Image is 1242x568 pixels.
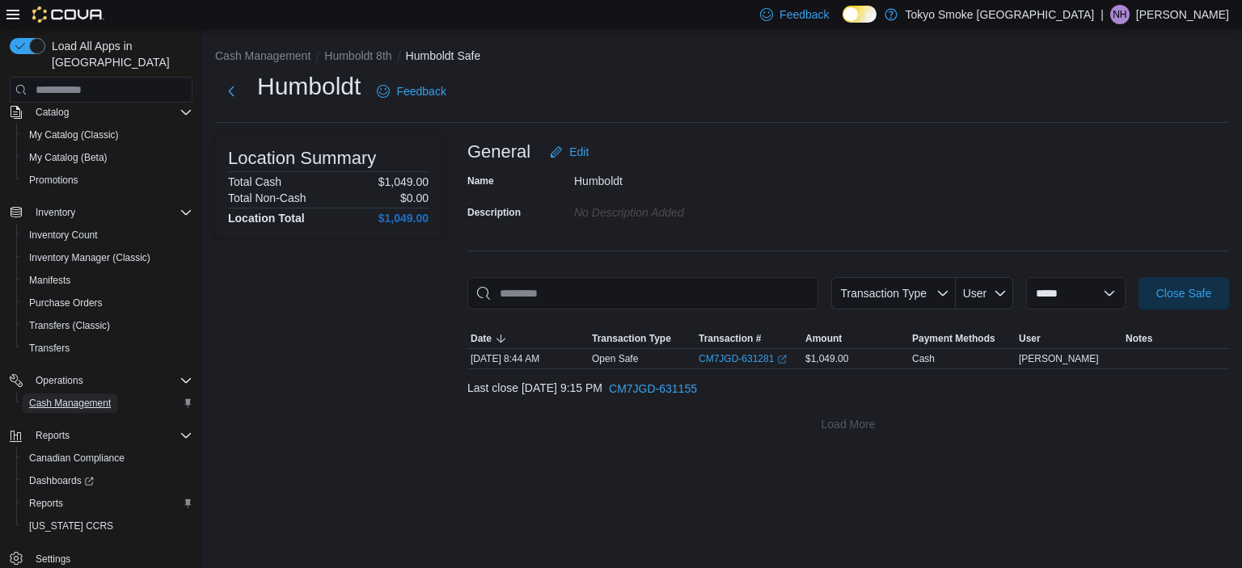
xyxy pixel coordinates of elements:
[36,374,83,387] span: Operations
[29,128,119,141] span: My Catalog (Classic)
[909,329,1016,348] button: Payment Methods
[23,393,192,413] span: Cash Management
[23,170,192,190] span: Promotions
[23,448,131,468] a: Canadian Compliance
[23,516,192,536] span: Washington CCRS
[16,246,199,269] button: Inventory Manager (Classic)
[16,447,199,469] button: Canadian Compliance
[592,332,671,345] span: Transaction Type
[609,381,697,397] span: CM7JGD-631155
[805,332,842,345] span: Amount
[29,203,82,222] button: Inventory
[45,38,192,70] span: Load All Apps in [GEOGRAPHIC_DATA]
[29,297,103,309] span: Purchase Orders
[23,148,192,167] span: My Catalog (Beta)
[592,352,638,365] p: Open Safe
[23,316,192,335] span: Transfers (Classic)
[29,103,192,122] span: Catalog
[29,203,192,222] span: Inventory
[16,292,199,314] button: Purchase Orders
[23,471,192,490] span: Dashboards
[779,6,829,23] span: Feedback
[23,339,76,358] a: Transfers
[29,151,108,164] span: My Catalog (Beta)
[29,426,76,445] button: Reports
[29,371,90,390] button: Operations
[956,277,1013,309] button: User
[23,225,104,245] a: Inventory Count
[16,492,199,515] button: Reports
[406,49,481,62] button: Humboldt Safe
[396,83,446,99] span: Feedback
[324,49,391,62] button: Humboldt 8th
[29,520,113,532] span: [US_STATE] CCRS
[16,146,199,169] button: My Catalog (Beta)
[23,248,192,267] span: Inventory Manager (Classic)
[467,349,589,368] div: [DATE] 8:44 AM
[215,48,1229,67] nav: An example of EuiBreadcrumbs
[29,103,75,122] button: Catalog
[228,149,376,168] h3: Location Summary
[36,553,70,566] span: Settings
[467,372,1229,405] div: Last close [DATE] 9:15 PM
[23,448,192,468] span: Canadian Compliance
[3,201,199,224] button: Inventory
[370,75,452,107] a: Feedback
[1113,5,1126,24] span: NH
[467,142,530,162] h3: General
[963,287,987,300] span: User
[831,277,956,309] button: Transaction Type
[777,355,787,364] svg: External link
[602,372,703,405] button: CM7JGD-631155
[16,469,199,492] a: Dashboards
[29,229,98,242] span: Inventory Count
[840,287,927,300] span: Transaction Type
[29,452,125,465] span: Canadian Compliance
[36,429,70,442] span: Reports
[3,101,199,124] button: Catalog
[23,271,77,290] a: Manifests
[16,269,199,292] button: Manifests
[23,271,192,290] span: Manifests
[29,371,192,390] span: Operations
[912,332,995,345] span: Payment Methods
[805,352,848,365] span: $1,049.00
[29,174,78,187] span: Promotions
[574,168,791,187] div: Humboldt
[29,342,70,355] span: Transfers
[228,175,281,188] h6: Total Cash
[378,175,429,188] p: $1,049.00
[843,6,877,23] input: Dark Mode
[16,224,199,246] button: Inventory Count
[23,494,70,513] a: Reports
[467,206,521,219] label: Description
[1136,5,1229,24] p: [PERSON_NAME]
[802,329,909,348] button: Amount
[1110,5,1130,24] div: Naomi Humenny
[32,6,104,23] img: Cova
[23,516,120,536] a: [US_STATE] CCRS
[29,474,94,487] span: Dashboards
[23,494,192,513] span: Reports
[1100,5,1104,24] p: |
[36,106,69,119] span: Catalog
[400,191,429,204] p: $0.00
[16,169,199,191] button: Promotions
[23,316,116,335] a: Transfers (Classic)
[23,170,85,190] a: Promotions
[36,206,75,219] span: Inventory
[16,392,199,414] button: Cash Management
[29,319,110,332] span: Transfers (Classic)
[23,293,109,313] a: Purchase Orders
[23,148,114,167] a: My Catalog (Beta)
[699,352,787,365] a: CM7JGD-631281External link
[1126,332,1152,345] span: Notes
[467,277,818,309] input: This is a search bar. As you type, the results lower in the page will automatically filter.
[29,251,150,264] span: Inventory Manager (Classic)
[912,352,935,365] div: Cash
[257,70,361,103] h1: Humboldt
[543,136,595,168] button: Edit
[16,314,199,337] button: Transfers (Classic)
[1019,332,1041,345] span: User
